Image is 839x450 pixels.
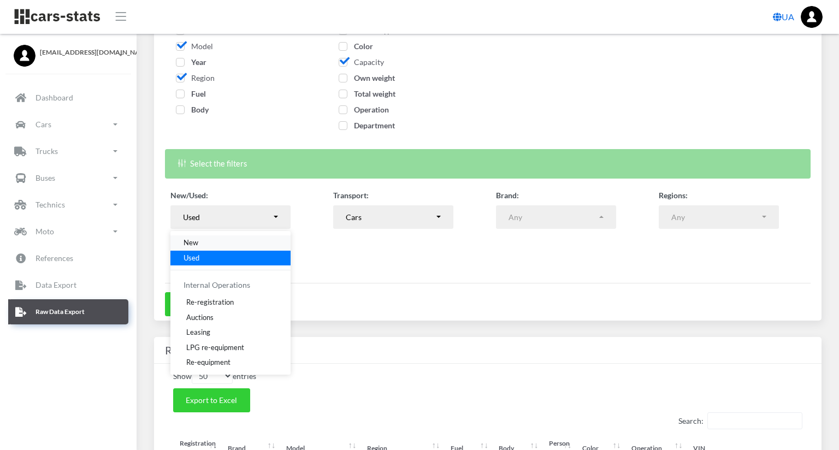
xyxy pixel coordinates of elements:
[184,252,199,263] span: Used
[170,229,197,240] label: Person:
[8,299,128,324] a: Raw Data Export
[36,144,58,158] p: Trucks
[707,412,802,429] input: Search:
[8,85,128,110] a: Dashboard
[184,280,250,289] span: Internal Operations
[186,342,244,353] span: LPG re-equipment
[8,139,128,164] a: Trucks
[339,105,389,114] span: Operation
[165,292,234,316] button: Show results
[333,205,453,229] button: Cars
[176,89,206,98] span: Fuel
[339,57,384,67] span: Capacity
[8,112,128,137] a: Cars
[186,312,214,323] span: Auctions
[170,190,208,201] label: New/Used:
[769,6,799,28] a: UA
[14,8,101,25] img: navbar brand
[333,190,369,201] label: Transport:
[8,192,128,217] a: Technics
[186,395,237,405] span: Export to Excel
[801,6,823,28] img: ...
[36,278,76,292] p: Data Export
[36,171,55,185] p: Buses
[36,306,85,318] p: Raw Data Export
[40,48,123,57] span: [EMAIL_ADDRESS][DOMAIN_NAME]
[36,198,65,211] p: Technics
[8,246,128,271] a: References
[183,211,271,223] div: Used
[165,341,811,359] h4: Results
[176,73,215,82] span: Region
[173,388,250,412] button: Export to Excel
[678,412,802,429] label: Search:
[346,211,434,223] div: Cars
[339,42,373,51] span: Color
[8,273,128,298] a: Data Export
[184,238,198,248] span: New
[173,368,256,384] label: Show entries
[496,205,616,229] button: Any
[36,117,51,131] p: Cars
[176,105,209,114] span: Body
[671,211,760,223] div: Any
[496,190,519,201] label: Brand:
[170,205,291,229] button: Used
[176,42,213,51] span: Model
[186,327,210,338] span: Leasing
[8,219,128,244] a: Moto
[165,149,811,178] div: Select the filters
[339,121,395,130] span: Department
[14,45,123,57] a: [EMAIL_ADDRESS][DOMAIN_NAME]
[8,165,128,191] a: Buses
[339,89,395,98] span: Total weight
[659,190,688,201] label: Regions:
[509,211,597,223] div: Any
[176,57,206,67] span: Year
[192,368,233,384] select: Showentries
[339,73,395,82] span: Own weight
[36,91,73,104] p: Dashboard
[36,251,73,265] p: References
[186,357,231,368] span: Re-equipment
[36,224,54,238] p: Moto
[659,205,779,229] button: Any
[186,297,234,308] span: Re-registration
